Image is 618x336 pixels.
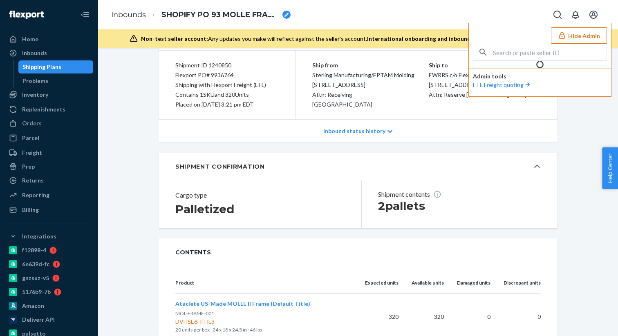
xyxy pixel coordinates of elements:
p: EWRRS c/o Flexport [429,70,541,80]
div: Placed on [DATE] 3:21 pm EDT [175,100,279,109]
header: Cargo type [175,190,338,200]
div: Orders [22,119,42,127]
div: Deliverr API [22,316,55,324]
button: SHIPMENT CONFIRMATION [159,153,557,180]
ol: breadcrumbs [105,3,297,27]
div: Flexport PO# 9936764 [175,70,279,80]
a: Problems [18,74,94,87]
div: 5176b9-7b [22,288,51,296]
div: Returns [22,176,44,185]
a: Freight [5,146,93,159]
a: Shipping Plans [18,60,94,73]
div: Reporting [22,191,49,199]
a: Prep [5,160,93,173]
a: 5176b9-7b [5,285,93,298]
button: Integrations [5,230,93,243]
p: Available units [412,279,444,287]
div: Shipment ID 1240850 [175,60,279,70]
div: Inbounds [22,49,47,57]
button: Hide Admin [551,27,607,44]
div: Prep [22,162,35,171]
span: International onboarding and inbounding may not work during impersonation. [367,35,579,42]
button: Help Center [602,147,618,189]
div: DVHSE6HFHL3 [175,318,352,326]
span: SHOPIFY PO 93 MOLLE FRAMES [161,10,279,20]
span: MOL-FRAME-001 [175,310,214,316]
a: FTL Freight quoting [473,81,532,88]
p: 20 units per box · 24 x 18 x 24.5 in · 46 lbs [175,326,352,334]
h2: Palletized [175,202,338,216]
span: CONTENTS [175,248,541,256]
span: [STREET_ADDRESS] Attn: Reserve [GEOGRAPHIC_DATA] [429,81,526,98]
a: 6e639d-fc [5,258,93,271]
h5: SHIPMENT CONFIRMATION [175,162,265,171]
div: Home [22,35,38,43]
div: Shipping with Flexport Freight (LTL) [175,80,279,90]
div: f12898-4 [22,246,46,254]
a: f12898-4 [5,244,93,257]
div: Any updates you make will reflect against the seller's account. [141,35,579,43]
img: Flexport logo [9,11,44,19]
div: Replenishments [22,105,65,113]
span: Non-test seller account: [141,35,208,42]
a: Inventory [5,88,93,101]
p: Product [175,279,352,287]
div: Billing [22,206,39,214]
button: Open Search Box [549,7,566,23]
input: Search or paste seller ID [493,44,607,60]
a: Home [5,33,93,46]
div: Amazon [22,302,44,310]
a: Parcel [5,131,93,145]
p: Expected units [365,279,399,287]
div: Inventory [22,91,48,99]
button: Ataclete US-Made MOLLE II Frame (Default Title) [175,300,310,308]
div: Integrations [22,232,56,240]
button: Open notifications [567,7,584,23]
button: Open account menu [585,7,602,23]
div: gnzsuz-v5 [22,274,49,282]
div: Parcel [22,134,39,142]
a: Returns [5,174,93,187]
a: Billing [5,203,93,216]
div: 6e639d-fc [22,260,49,268]
p: Admin tools [473,72,607,80]
p: Damaged units [457,279,490,287]
a: Orders [5,117,93,130]
p: Discrepant units [504,279,541,287]
div: Shipping Plans [22,63,61,71]
p: Inbound status history [323,127,385,135]
a: Inbounds [5,47,93,60]
p: Ship to [429,60,541,70]
div: Problems [22,77,48,85]
a: Replenishments [5,103,93,116]
span: Sterling Manufacturing/EPTAM Molding [STREET_ADDRESS] Attn: Receiving [GEOGRAPHIC_DATA] [312,71,414,108]
h1: 2 pallets [378,198,541,213]
div: Freight [22,149,42,157]
button: Close Navigation [77,7,93,23]
a: Inbounds [111,10,146,19]
div: Contains 1 SKU and 320 Units [175,90,279,100]
a: Amazon [5,299,93,312]
span: Ataclete US-Made MOLLE II Frame (Default Title) [175,300,310,307]
a: Deliverr API [5,313,93,326]
a: gnzsuz-v5 [5,271,93,285]
a: Reporting [5,189,93,202]
p: Ship from [312,60,429,70]
p: Shipment contents [378,190,541,198]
